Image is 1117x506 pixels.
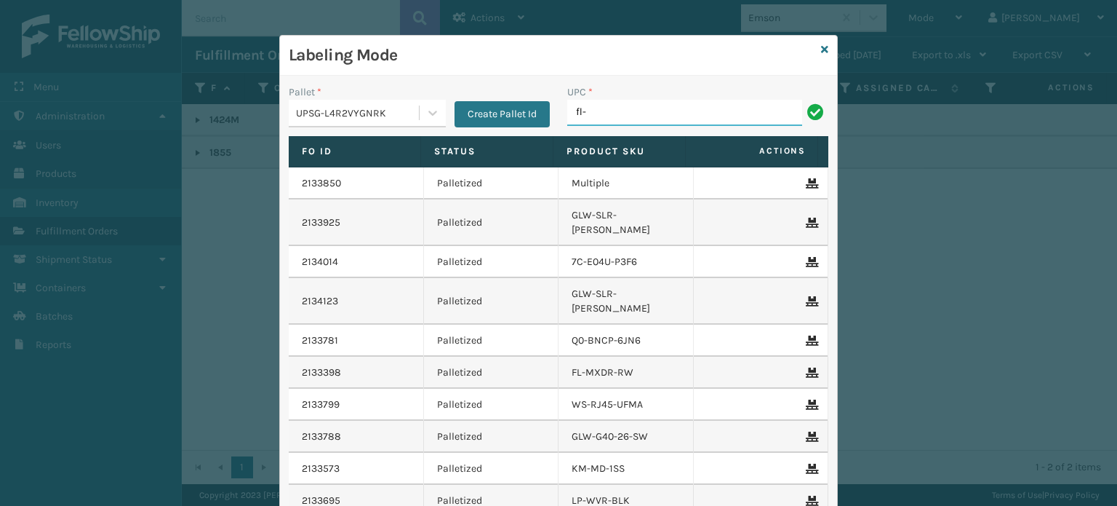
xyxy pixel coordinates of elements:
i: Remove From Pallet [806,368,814,378]
td: Multiple [558,167,694,199]
a: 2133925 [302,216,340,230]
td: WS-RJ45-UFMA [558,389,694,421]
label: Product SKU [566,145,672,158]
label: Pallet [289,84,321,100]
i: Remove From Pallet [806,400,814,410]
a: 2133781 [302,333,338,348]
h3: Labeling Mode [289,44,815,66]
td: Palletized [424,421,559,453]
td: GLW-SLR-[PERSON_NAME] [558,278,694,325]
td: Palletized [424,246,559,278]
a: 2134123 [302,294,338,309]
td: Palletized [424,453,559,485]
td: Palletized [424,167,559,199]
i: Remove From Pallet [806,178,814,189]
label: UPC [567,84,593,100]
td: FL-MXDR-RW [558,357,694,389]
i: Remove From Pallet [806,464,814,474]
a: 2133850 [302,176,341,191]
td: Q0-BNCP-6JN6 [558,325,694,357]
td: Palletized [424,325,559,357]
td: GLW-G40-26-SW [558,421,694,453]
td: 7C-E04U-P3F6 [558,246,694,278]
td: Palletized [424,199,559,246]
i: Remove From Pallet [806,218,814,228]
td: Palletized [424,389,559,421]
td: GLW-SLR-[PERSON_NAME] [558,199,694,246]
div: UPSG-L4R2VYGNRK [296,106,420,121]
i: Remove From Pallet [806,257,814,267]
a: 2133573 [302,462,340,476]
a: 2133799 [302,398,340,412]
td: Palletized [424,278,559,325]
i: Remove From Pallet [806,496,814,506]
a: 2133788 [302,430,341,444]
i: Remove From Pallet [806,296,814,307]
i: Remove From Pallet [806,336,814,346]
td: Palletized [424,357,559,389]
i: Remove From Pallet [806,432,814,442]
a: 2134014 [302,255,338,269]
td: KM-MD-1SS [558,453,694,485]
label: Fo Id [302,145,407,158]
a: 2133398 [302,365,341,380]
button: Create Pallet Id [455,101,550,127]
span: Actions [690,139,814,163]
label: Status [434,145,540,158]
